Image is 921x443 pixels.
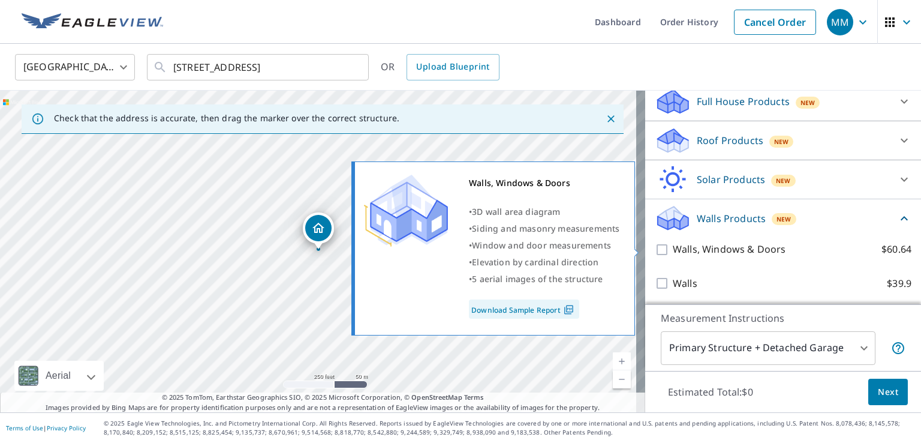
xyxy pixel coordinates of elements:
[673,276,697,291] p: Walls
[887,276,911,291] p: $39.9
[655,87,911,116] div: Full House ProductsNew
[469,203,619,220] div: •
[411,393,462,402] a: OpenStreetMap
[14,361,104,391] div: Aerial
[472,256,598,268] span: Elevation by cardinal direction
[381,54,499,80] div: OR
[6,424,43,432] a: Terms of Use
[416,59,489,74] span: Upload Blueprint
[47,424,86,432] a: Privacy Policy
[661,331,875,365] div: Primary Structure + Detached Garage
[472,206,560,217] span: 3D wall area diagram
[613,370,631,388] a: Current Level 17, Zoom Out
[655,204,911,232] div: Walls ProductsNew
[464,393,484,402] a: Terms
[776,176,791,185] span: New
[891,341,905,355] span: Your report will include the primary structure and a detached garage if one exists.
[774,137,789,146] span: New
[42,361,74,391] div: Aerial
[6,424,86,432] p: |
[673,242,785,257] p: Walls, Windows & Doors
[469,237,619,254] div: •
[407,54,499,80] a: Upload Blueprint
[661,311,905,325] p: Measurement Instructions
[303,212,334,250] div: Dropped pin, building 1, Residential property, 6398 Castor Ave Philadelphia, PA 19149
[655,165,911,194] div: Solar ProductsNew
[868,379,908,406] button: Next
[469,175,619,191] div: Walls, Windows & Doors
[603,111,619,127] button: Close
[561,304,577,315] img: Pdf Icon
[472,240,611,251] span: Window and door measurements
[54,113,399,124] p: Check that the address is accurate, then drag the marker over the correct structure.
[697,133,763,148] p: Roof Products
[469,300,579,319] a: Download Sample Report
[469,254,619,271] div: •
[655,126,911,155] div: Roof ProductsNew
[469,220,619,237] div: •
[734,10,816,35] a: Cancel Order
[613,352,631,370] a: Current Level 17, Zoom In
[469,271,619,288] div: •
[472,273,603,285] span: 5 aerial images of the structure
[697,94,790,109] p: Full House Products
[15,50,135,84] div: [GEOGRAPHIC_DATA]
[776,214,791,224] span: New
[697,172,765,187] p: Solar Products
[697,211,766,226] p: Walls Products
[22,13,163,31] img: EV Logo
[881,242,911,257] p: $60.64
[800,98,815,107] span: New
[104,419,915,437] p: © 2025 Eagle View Technologies, Inc. and Pictometry International Corp. All Rights Reserved. Repo...
[173,50,344,84] input: Search by address or latitude-longitude
[364,175,448,247] img: Premium
[658,379,763,405] p: Estimated Total: $0
[827,9,853,35] div: MM
[472,223,619,234] span: Siding and masonry measurements
[878,385,898,400] span: Next
[162,393,484,403] span: © 2025 TomTom, Earthstar Geographics SIO, © 2025 Microsoft Corporation, ©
